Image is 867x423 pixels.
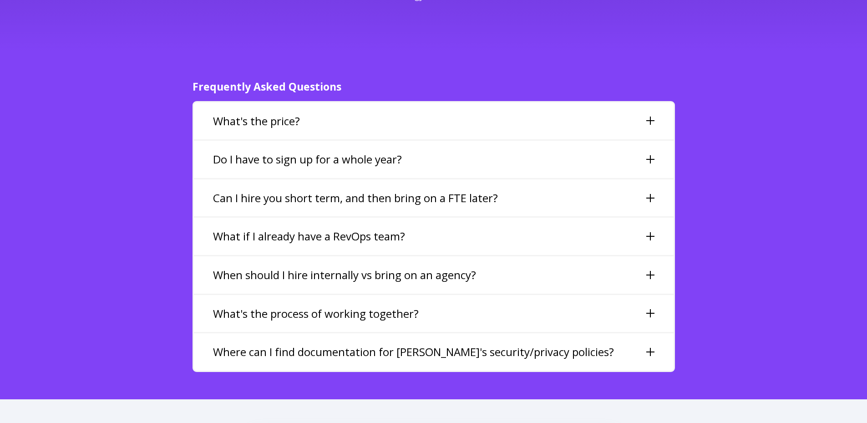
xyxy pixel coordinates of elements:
span: Frequently Asked Questions [193,79,341,94]
h3: Where can I find documentation for [PERSON_NAME]'s security/privacy policies? [213,344,614,360]
h3: What's the process of working together? [213,306,419,321]
h3: Can I hire you short term, and then bring on a FTE later? [213,190,498,206]
h3: When should I hire internally vs bring on an agency? [213,267,476,283]
h3: What's the price? [213,113,300,129]
h3: Do I have to sign up for a whole year? [213,152,402,167]
h3: What if I already have a RevOps team? [213,229,405,244]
